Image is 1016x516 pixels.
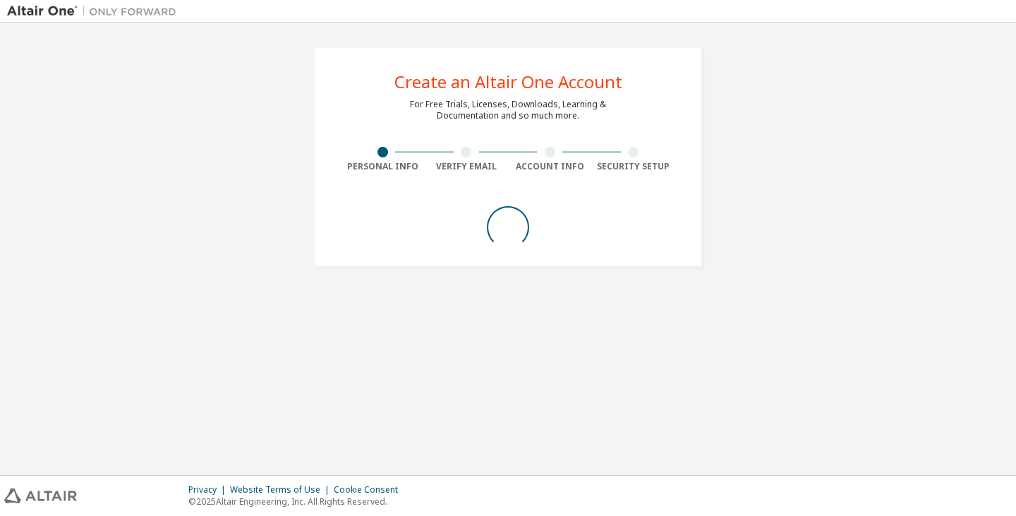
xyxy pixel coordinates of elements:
[188,484,230,496] div: Privacy
[425,161,509,172] div: Verify Email
[592,161,676,172] div: Security Setup
[508,161,592,172] div: Account Info
[230,484,334,496] div: Website Terms of Use
[4,488,77,503] img: altair_logo.svg
[410,99,606,121] div: For Free Trials, Licenses, Downloads, Learning & Documentation and so much more.
[188,496,406,508] p: © 2025 Altair Engineering, Inc. All Rights Reserved.
[341,161,425,172] div: Personal Info
[7,4,183,18] img: Altair One
[394,73,622,90] div: Create an Altair One Account
[334,484,406,496] div: Cookie Consent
